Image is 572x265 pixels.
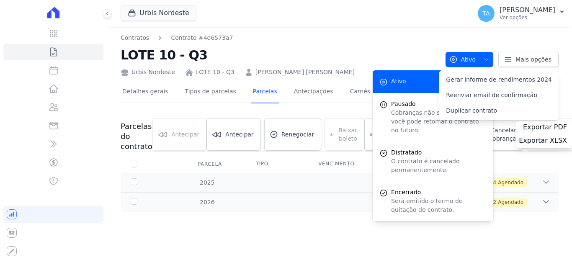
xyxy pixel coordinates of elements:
[373,93,493,142] button: Pausado Cobranças não serão geradas e você pode retomar o contrato no futuro.
[225,130,253,139] span: Antecipar
[500,6,555,14] p: [PERSON_NAME]
[121,33,149,42] a: Contratos
[500,14,555,21] p: Ver opções
[493,179,497,186] span: 4
[373,142,493,181] a: Distratado O contrato é cancelado permanentemente.
[171,33,233,42] a: Contrato #4d6573a7
[471,118,523,151] a: Cancelar Cobrança
[246,155,308,173] th: Tipo
[364,118,416,151] a: Baixar boleto
[121,68,175,77] div: Urbis Nordeste
[196,68,234,77] a: LOTE 10 - Q3
[255,68,355,77] a: [PERSON_NAME] [PERSON_NAME]
[391,157,487,175] p: O contrato é cancelado permanentemente.
[373,181,493,221] a: Encerrado Será emitido o termo de quitação do contrato.
[485,126,516,143] span: Cancelar Cobrança
[439,72,559,87] a: Gerar informe de rendimentos 2024
[498,198,523,206] span: Agendado
[183,81,238,103] a: Tipos de parcelas
[519,136,567,145] span: Exportar XLSX
[206,118,260,151] a: Antecipar
[523,123,569,133] a: Exportar PDF
[523,123,567,131] span: Exportar PDF
[121,46,439,64] h2: LOTE 10 - Q3
[391,108,487,135] p: Cobranças não serão geradas e você pode retomar o contrato no futuro.
[519,136,569,147] a: Exportar XLSX
[391,148,487,157] span: Distratado
[292,81,335,103] a: Antecipações
[439,103,559,118] a: Duplicar contrato
[188,156,232,172] div: Parcela
[371,155,433,173] th: Valor
[281,130,314,139] span: Renegociar
[308,155,371,173] th: Vencimento
[446,52,494,67] button: Ativo
[348,81,372,103] a: Carnês
[391,197,487,214] p: Será emitido o termo de quitação do contrato.
[498,179,523,186] span: Agendado
[251,81,279,103] a: Parcelas
[483,10,490,16] span: TA
[391,100,487,108] span: Pausado
[264,118,322,151] a: Renegociar
[121,33,439,42] nav: Breadcrumb
[391,188,487,197] span: Encerrado
[121,5,196,21] button: Urbis Nordeste
[121,81,170,103] a: Detalhes gerais
[121,121,152,152] h3: Parcelas do contrato
[471,2,572,25] button: TA [PERSON_NAME] Ver opções
[449,52,476,67] span: Ativo
[498,52,559,67] a: Mais opções
[391,77,406,86] span: Ativo
[515,55,551,64] span: Mais opções
[439,87,559,103] a: Reenviar email de confirmação
[121,33,233,42] nav: Breadcrumb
